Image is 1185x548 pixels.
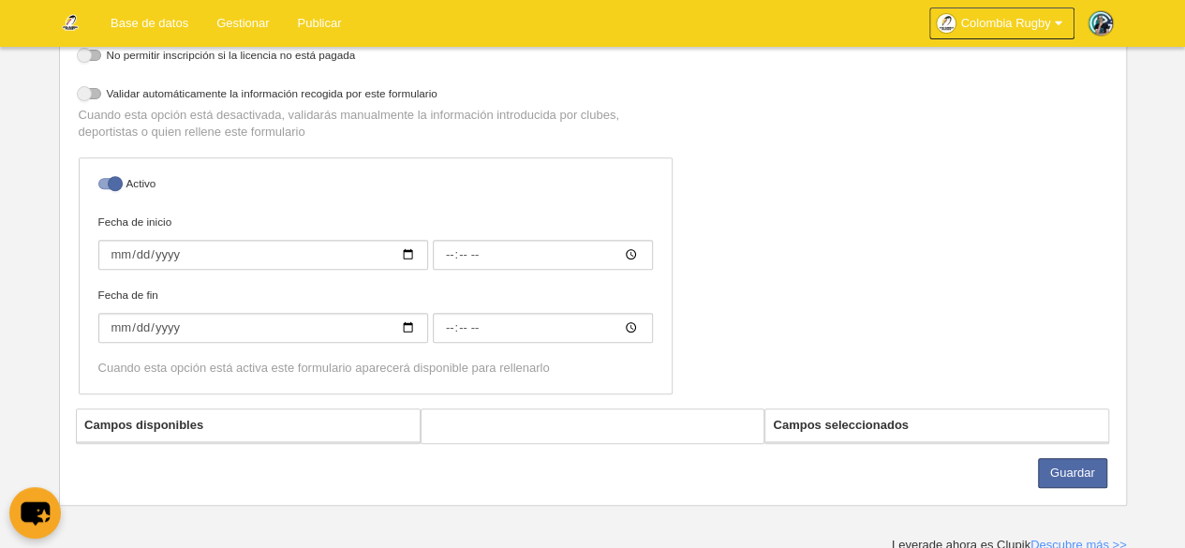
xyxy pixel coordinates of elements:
[433,240,653,270] input: Fecha de inicio
[765,409,1108,442] th: Campos seleccionados
[98,287,653,343] label: Fecha de fin
[960,14,1050,33] span: Colombia Rugby
[433,313,653,343] input: Fecha de fin
[1089,11,1113,36] img: PaoBqShlDZri.30x30.jpg
[77,409,420,442] th: Campos disponibles
[79,85,673,107] label: Validar automáticamente la información recogida por este formulario
[59,11,81,34] img: Colombia Rugby
[98,240,428,270] input: Fecha de inicio
[1038,458,1107,488] button: Guardar
[929,7,1074,39] a: Colombia Rugby
[98,175,653,197] label: Activo
[98,360,653,377] div: Cuando esta opción está activa este formulario aparecerá disponible para rellenarlo
[9,487,61,539] button: chat-button
[937,14,955,33] img: Oanpu9v8aySI.30x30.jpg
[79,47,673,68] label: No permitir inscripción si la licencia no está pagada
[98,313,428,343] input: Fecha de fin
[98,214,653,270] label: Fecha de inicio
[79,107,673,141] p: Cuando esta opción está desactivada, validarás manualmente la información introducida por clubes,...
